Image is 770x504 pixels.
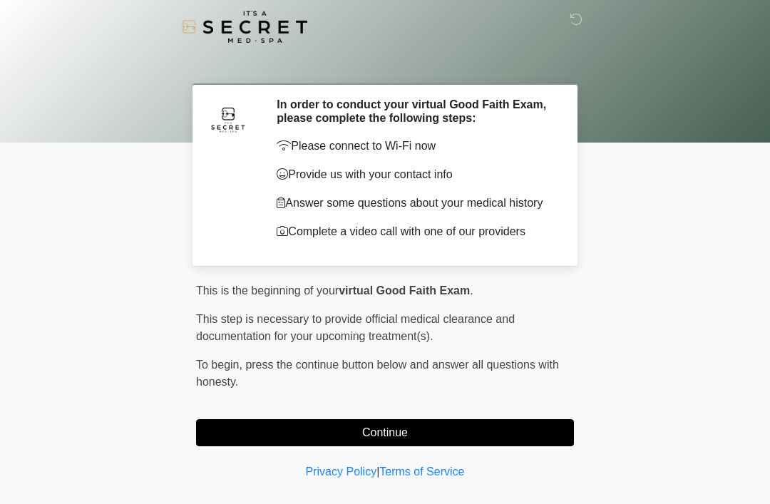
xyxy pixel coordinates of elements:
[277,166,553,183] p: Provide us with your contact info
[470,284,473,297] span: .
[306,466,377,478] a: Privacy Policy
[196,419,574,446] button: Continue
[277,98,553,125] h2: In order to conduct your virtual Good Faith Exam, please complete the following steps:
[196,284,339,297] span: This is the beginning of your
[339,284,470,297] strong: virtual Good Faith Exam
[196,359,559,388] span: press the continue button below and answer all questions with honesty.
[277,138,553,155] p: Please connect to Wi-Fi now
[196,359,245,371] span: To begin,
[376,466,379,478] a: |
[379,466,464,478] a: Terms of Service
[207,98,250,140] img: Agent Avatar
[277,223,553,240] p: Complete a video call with one of our providers
[277,195,553,212] p: Answer some questions about your medical history
[185,51,585,78] h1: ‎ ‎
[182,11,307,43] img: It's A Secret Med Spa Logo
[196,313,515,342] span: This step is necessary to provide official medical clearance and documentation for your upcoming ...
